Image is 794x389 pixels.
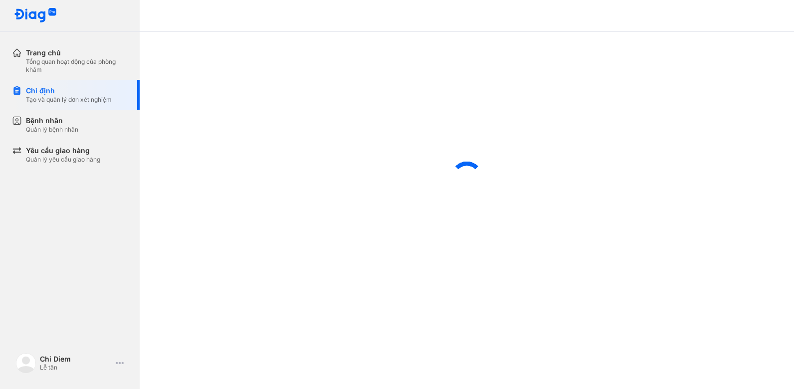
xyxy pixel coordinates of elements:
div: Quản lý yêu cầu giao hàng [26,156,100,164]
div: Tạo và quản lý đơn xét nghiệm [26,96,112,104]
div: Tổng quan hoạt động của phòng khám [26,58,128,74]
img: logo [14,8,57,23]
div: Lễ tân [40,364,112,372]
div: Yêu cầu giao hàng [26,146,100,156]
img: logo [16,353,36,373]
div: Chi Diem [40,355,112,364]
div: Trang chủ [26,48,128,58]
div: Bệnh nhân [26,116,78,126]
div: Quản lý bệnh nhân [26,126,78,134]
div: Chỉ định [26,86,112,96]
